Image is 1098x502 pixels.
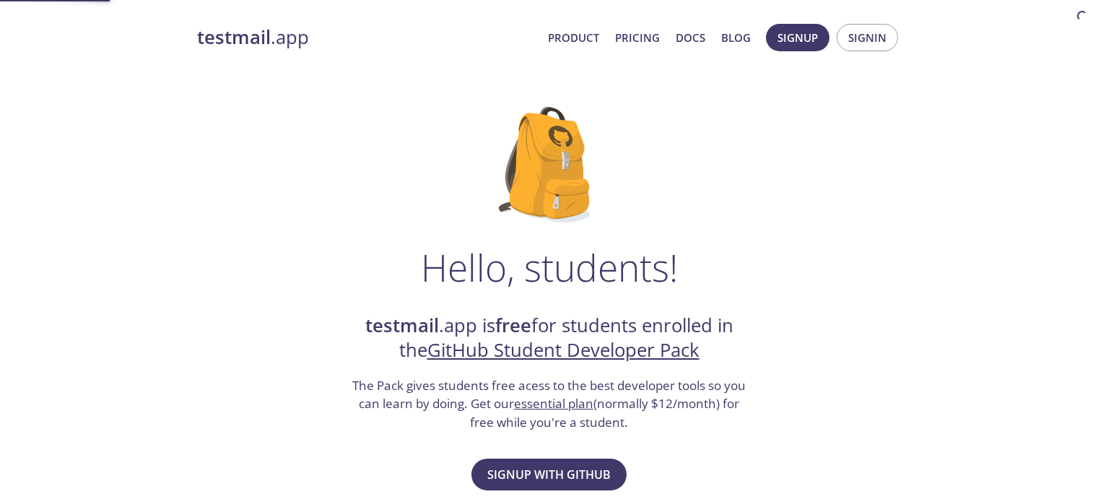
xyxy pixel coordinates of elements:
[351,313,748,363] h2: .app is for students enrolled in the
[471,459,627,490] button: Signup with GitHub
[548,28,599,47] a: Product
[197,25,536,50] a: testmail.app
[351,376,748,432] h3: The Pack gives students free acess to the best developer tools so you can learn by doing. Get our...
[676,28,705,47] a: Docs
[197,25,271,50] strong: testmail
[427,337,700,363] a: GitHub Student Developer Pack
[499,107,599,222] img: github-student-backpack.png
[721,28,751,47] a: Blog
[766,24,829,51] button: Signup
[837,24,898,51] button: Signin
[514,395,593,412] a: essential plan
[777,28,818,47] span: Signup
[365,313,439,338] strong: testmail
[421,246,678,289] h1: Hello, students!
[487,464,611,485] span: Signup with GitHub
[615,28,660,47] a: Pricing
[495,313,531,338] strong: free
[848,28,886,47] span: Signin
